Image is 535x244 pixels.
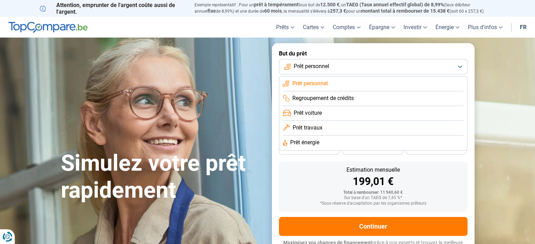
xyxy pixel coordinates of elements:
[294,109,322,117] span: Prêt voiture
[431,17,464,38] a: Énergie
[8,22,88,33] img: TopCompare
[285,196,462,200] div: Sur base d'un TAEG de 7,45 %*
[254,2,299,7] span: prêt à tempérament
[301,147,317,151] span: 36 mois
[330,8,346,14] span: 257,3 €
[208,8,216,14] span: fixe
[365,17,399,38] a: Épargne
[361,8,450,14] span: montant total à rembourser de 15.438 €
[464,17,507,38] a: Plus d'infos
[428,147,444,151] span: 24 mois
[329,17,365,38] a: Comptes
[264,8,282,14] span: 60 mois
[365,147,380,151] span: 30 mois
[292,94,354,102] span: Regroupement de crédits
[294,62,329,70] span: Prêt personnel
[290,139,319,146] span: Prêt énergie
[195,2,496,14] p: Exemple représentatif : Pour un tous but de , un (taux débiteur annuel de 8,99%) et une durée de ...
[299,17,329,38] a: Cartes
[279,50,467,57] label: But du prêt
[285,190,462,195] div: Total à rembourser: 11 940,60 €
[279,59,467,74] button: Prêt personnel
[346,2,444,7] span: TAEG (Taux annuel effectif global) de 8,99%
[399,17,431,38] a: Investir
[279,217,467,236] button: Continuer
[285,167,462,173] div: Estimation mensuelle
[320,2,339,7] span: 12.500 €
[516,17,531,38] a: fr
[285,201,462,206] div: *Sous réserve d'acceptation par les organismes prêteurs
[285,176,462,187] div: 199,01 €
[293,124,323,132] span: Prêt travaux
[292,80,328,87] span: Prêt personnel
[40,2,186,15] p: Attention, emprunter de l'argent coûte aussi de l'argent.
[272,17,299,38] a: Prêts
[61,150,263,204] h1: Simulez votre prêt rapidement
